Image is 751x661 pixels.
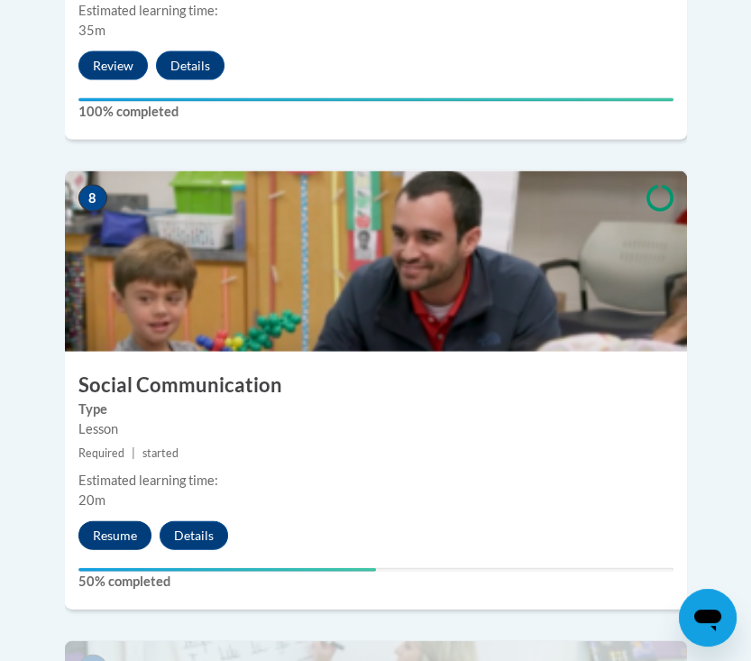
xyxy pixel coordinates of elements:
button: Details [160,521,228,550]
span: 35m [78,23,105,38]
div: Estimated learning time: [78,1,673,21]
span: 20m [78,492,105,508]
label: 50% completed [78,572,673,592]
span: 8 [78,185,107,212]
label: Type [78,399,673,419]
iframe: Button to launch messaging window [679,589,737,647]
span: Required [78,446,124,460]
div: Estimated learning time: [78,471,673,491]
div: Your progress [78,98,673,102]
h3: Social Communication [65,372,687,399]
button: Resume [78,521,151,550]
div: Your progress [78,568,376,572]
label: 100% completed [78,102,673,122]
img: Course Image [65,171,687,352]
div: Lesson [78,419,673,439]
button: Details [156,51,224,80]
span: started [142,446,179,460]
button: Review [78,51,148,80]
span: | [132,446,135,460]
